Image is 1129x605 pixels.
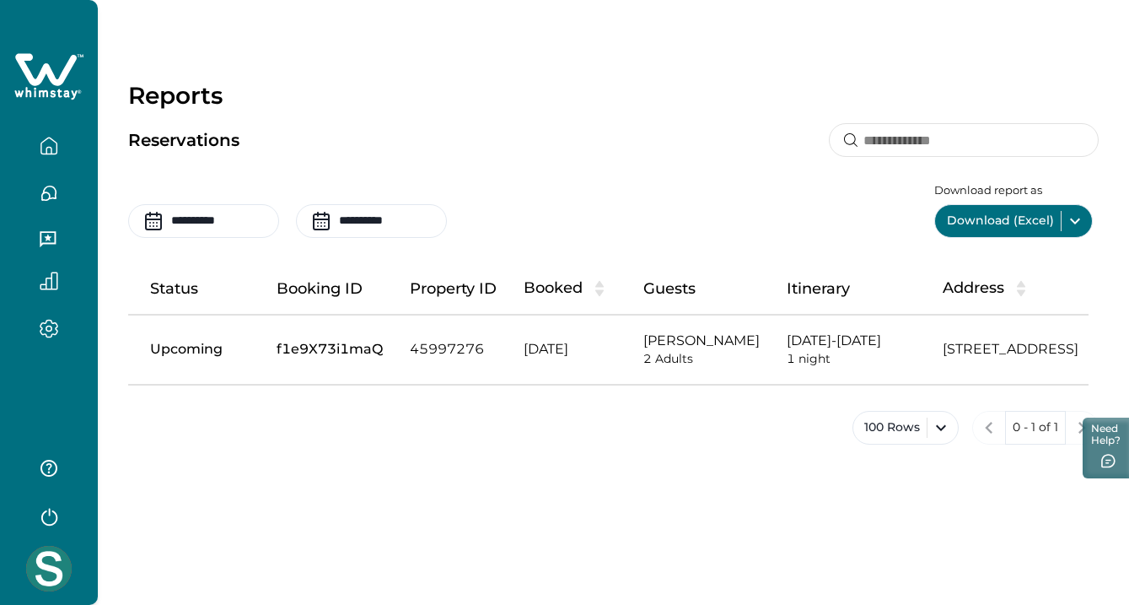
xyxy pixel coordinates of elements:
[787,332,916,349] p: [DATE] - [DATE]
[773,263,929,315] th: Itinerary
[1013,419,1058,436] p: 0 - 1 of 1
[1004,280,1038,297] button: sorting
[128,81,1099,110] p: Reports
[510,263,630,315] th: Booked
[852,411,959,445] button: 100 Rows
[263,315,396,384] td: f1e9X73i1maQ
[263,263,396,315] th: Booking ID
[396,315,510,384] td: 45997276
[643,352,760,366] p: 2 Adults
[643,332,760,349] p: [PERSON_NAME]
[583,280,616,297] button: sorting
[929,315,1127,384] td: [STREET_ADDRESS]
[1065,411,1099,445] button: next page
[1005,411,1066,445] button: 0 - 1 of 1
[929,263,1127,315] th: Address
[396,263,510,315] th: Property ID
[128,132,239,149] p: Reservations
[26,546,72,591] img: Whimstay Host
[934,184,1099,197] p: Download report as
[128,263,263,315] th: Status
[510,315,630,384] td: [DATE]
[128,315,263,384] td: Upcoming
[630,263,773,315] th: Guests
[787,352,916,366] p: 1 night
[972,411,1006,445] button: previous page
[934,204,1093,238] button: Download (Excel)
